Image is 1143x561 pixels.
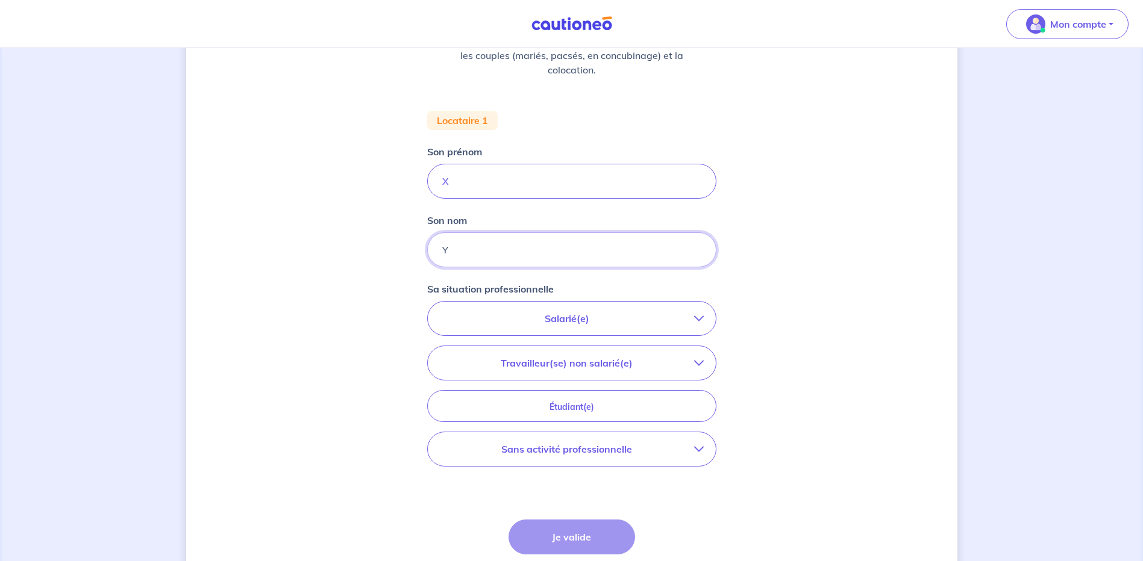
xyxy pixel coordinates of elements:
[428,302,716,335] button: Salarié(e)
[527,16,617,31] img: Cautioneo
[1026,14,1045,34] img: illu_account_valid_menu.svg
[456,34,687,77] p: 💡 Pour info : nous acceptons les personnes seules, les couples (mariés, pacsés, en concubinage) e...
[427,282,554,296] p: Sa situation professionnelle
[427,164,716,199] input: John
[428,432,716,466] button: Sans activité professionnelle
[427,213,467,228] p: Son nom
[427,111,498,130] div: Locataire 1
[1050,17,1106,31] p: Mon compte
[440,311,694,326] p: Salarié(e)
[427,144,482,159] p: Son prénom
[427,232,716,267] input: Doe
[440,356,694,370] p: Travailleur(se) non salarié(e)
[427,390,716,422] button: Étudiant(e)
[1006,9,1129,39] button: illu_account_valid_menu.svgMon compte
[428,346,716,380] button: Travailleur(se) non salarié(e)
[440,442,694,456] p: Sans activité professionnelle
[442,400,701,414] p: Étudiant(e)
